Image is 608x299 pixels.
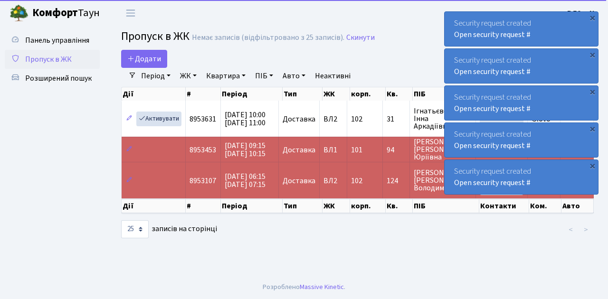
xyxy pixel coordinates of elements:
[190,114,216,124] span: 8953631
[323,177,343,185] span: ВЛ2
[121,220,149,238] select: записів на сторінці
[445,86,598,120] div: Security request created
[186,87,221,101] th: #
[221,87,283,101] th: Період
[5,69,100,88] a: Розширений пошук
[588,124,597,133] div: ×
[5,50,100,69] a: Пропуск в ЖК
[445,49,598,83] div: Security request created
[192,33,344,42] div: Немає записів (відфільтровано з 25 записів).
[122,87,186,101] th: Дії
[386,199,413,213] th: Кв.
[119,5,142,21] button: Переключити навігацію
[121,28,190,45] span: Пропуск в ЖК
[445,160,598,194] div: Security request created
[414,107,472,130] span: Ігнатьєвська Інна Аркадіївна
[263,282,345,292] div: Розроблено .
[283,146,315,154] span: Доставка
[121,50,167,68] a: Додати
[323,87,350,101] th: ЖК
[445,12,598,46] div: Security request created
[225,171,266,190] span: [DATE] 06:15 [DATE] 07:15
[529,199,561,213] th: Ком.
[311,68,354,84] a: Неактивні
[479,199,529,213] th: Контакти
[386,87,413,101] th: Кв.
[137,68,174,84] a: Період
[323,115,343,123] span: ВЛ2
[190,176,216,186] span: 8953107
[283,199,323,213] th: Тип
[454,103,531,114] a: Open security request #
[32,5,100,21] span: Таун
[136,112,181,126] a: Активувати
[32,5,78,20] b: Комфорт
[567,8,597,19] a: ВЛ2 -. К.
[350,199,386,213] th: корп.
[351,114,362,124] span: 102
[25,35,89,46] span: Панель управління
[25,73,92,84] span: Розширений пошук
[283,177,315,185] span: Доставка
[351,176,362,186] span: 102
[346,33,375,42] a: Скинути
[454,66,531,77] a: Open security request #
[454,140,531,151] a: Open security request #
[300,282,344,292] a: Massive Kinetic
[588,87,597,96] div: ×
[387,177,406,185] span: 124
[413,87,479,101] th: ПІБ
[127,54,161,64] span: Додати
[387,115,406,123] span: 31
[122,199,186,213] th: Дії
[323,199,350,213] th: ЖК
[190,145,216,155] span: 8953453
[225,140,266,159] span: [DATE] 09:15 [DATE] 10:15
[413,199,479,213] th: ПІБ
[351,145,362,155] span: 101
[445,123,598,157] div: Security request created
[387,146,406,154] span: 94
[5,31,100,50] a: Панель управління
[121,220,217,238] label: записів на сторінці
[588,161,597,170] div: ×
[414,138,472,161] span: [PERSON_NAME] [PERSON_NAME] Юріївна
[176,68,200,84] a: ЖК
[9,4,28,23] img: logo.png
[323,146,343,154] span: ВЛ1
[279,68,309,84] a: Авто
[454,178,531,188] a: Open security request #
[588,50,597,59] div: ×
[251,68,277,84] a: ПІБ
[225,110,266,128] span: [DATE] 10:00 [DATE] 11:00
[588,13,597,22] div: ×
[202,68,249,84] a: Квартира
[561,199,594,213] th: Авто
[186,199,221,213] th: #
[414,169,472,192] span: [PERSON_NAME] [PERSON_NAME] Володимирівна
[283,115,315,123] span: Доставка
[221,199,283,213] th: Період
[454,29,531,40] a: Open security request #
[25,54,72,65] span: Пропуск в ЖК
[350,87,386,101] th: корп.
[283,87,323,101] th: Тип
